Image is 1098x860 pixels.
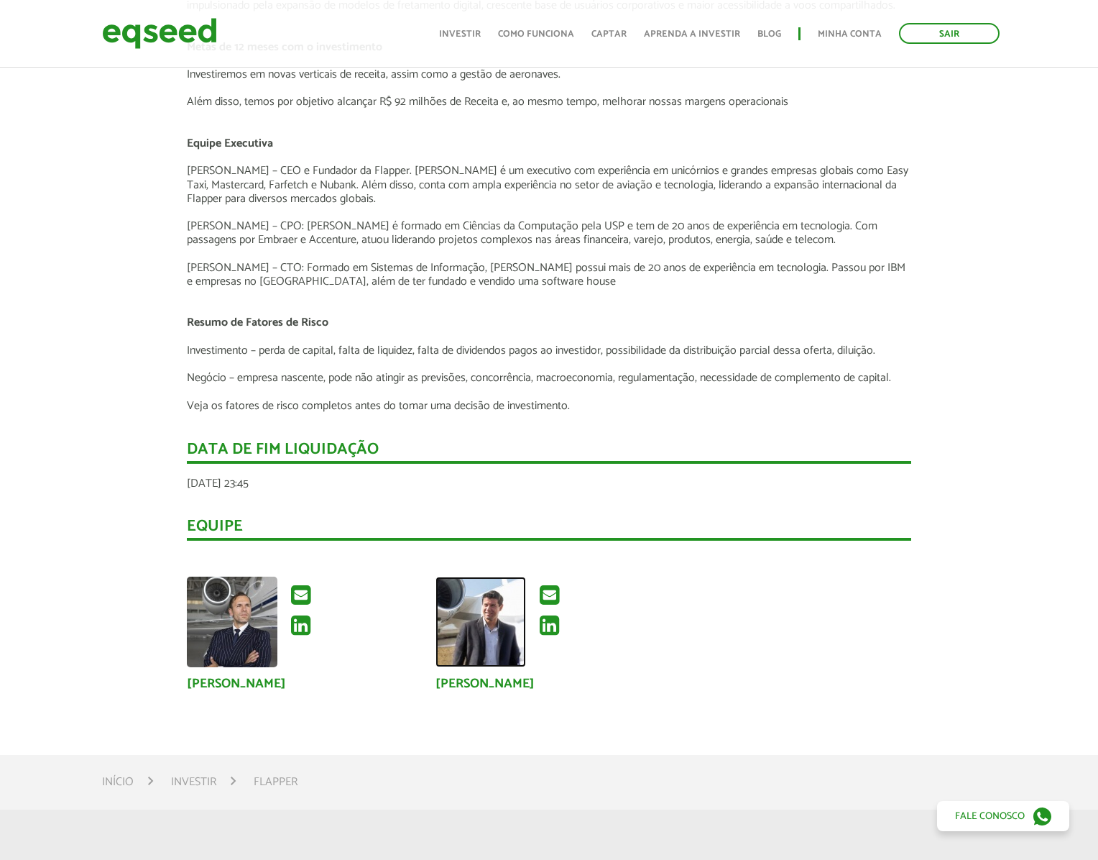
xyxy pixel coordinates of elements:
[187,261,912,288] p: [PERSON_NAME] – CTO: Formado em Sistemas de Informação, [PERSON_NAME] possui mais de 20 anos de e...
[187,68,912,81] p: Investiremos em novas verticais de receita, assim como a gestão de aeronaves.
[591,29,627,39] a: Captar
[644,29,740,39] a: Aprenda a investir
[102,14,217,52] img: EqSeed
[187,344,912,357] p: Investimento – perda de capital, falta de liquidez, falta de dividendos pagos ao investidor, poss...
[187,577,277,667] a: Ver perfil do usuário.
[187,399,912,413] p: Veja os fatores de risco completos antes do tomar uma decisão de investimento.
[818,29,882,39] a: Minha conta
[435,577,526,667] a: Ver perfil do usuário.
[757,29,781,39] a: Blog
[187,677,286,690] a: [PERSON_NAME]
[498,29,574,39] a: Como funciona
[187,577,277,667] img: Foto de Pawel Malicki
[187,164,912,206] p: [PERSON_NAME] – CEO e Fundador da Flapper. [PERSON_NAME] é um executivo com experiência em unicór...
[171,777,216,788] a: Investir
[187,371,912,385] p: Negócio – empresa nascente, pode não atingir as previsões, concorrência, macroeconomia, regulamen...
[937,801,1069,831] a: Fale conosco
[439,29,481,39] a: Investir
[187,474,249,493] span: [DATE] 23:45
[187,134,273,153] strong: Equipe Executiva
[435,677,535,690] a: [PERSON_NAME]
[187,518,912,541] div: Equipe
[102,777,134,788] a: Início
[254,772,297,792] li: Flapper
[435,577,526,667] img: Foto de Wesley Ribeiro
[187,95,912,109] p: Além disso, temos por objetivo alcançar R$ 92 milhões de Receita e, ao mesmo tempo, melhorar noss...
[187,442,912,464] div: Data de fim liquidação
[899,23,1000,44] a: Sair
[187,219,912,247] p: [PERSON_NAME] – CPO: [PERSON_NAME] é formado em Ciências da Computação pela USP e tem de 20 anos ...
[187,313,328,332] strong: Resumo de Fatores de Risco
